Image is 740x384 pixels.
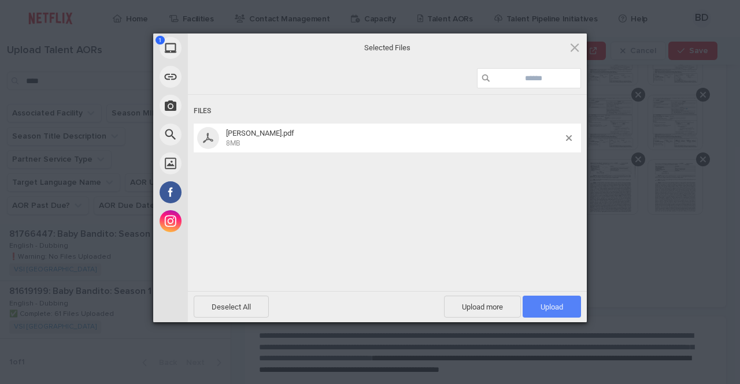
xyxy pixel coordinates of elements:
[272,42,503,53] span: Selected Files
[153,91,292,120] div: Take Photo
[194,100,581,122] div: Files
[153,62,292,91] div: Link (URL)
[156,36,165,44] span: 1
[194,296,269,318] span: Deselect All
[223,129,566,148] span: Bishop, Hayden.pdf
[153,120,292,149] div: Web Search
[226,129,294,137] span: [PERSON_NAME].pdf
[226,139,240,147] span: 8MB
[153,149,292,178] div: Unsplash
[153,33,292,62] div: My Device
[153,207,292,236] div: Instagram
[153,178,292,207] div: Facebook
[541,303,563,311] span: Upload
[568,41,581,54] span: Click here or hit ESC to close picker
[523,296,581,318] span: Upload
[444,296,521,318] span: Upload more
